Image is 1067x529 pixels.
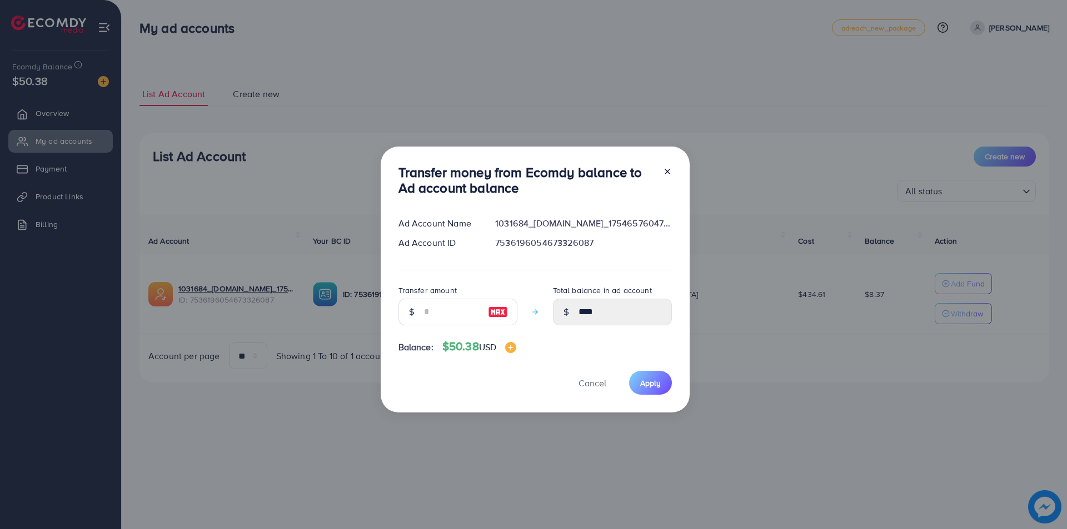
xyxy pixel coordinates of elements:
[486,236,680,249] div: 7536196054673326087
[579,377,606,389] span: Cancel
[488,305,508,319] img: image
[442,340,516,354] h4: $50.38
[398,285,457,296] label: Transfer amount
[390,236,487,249] div: Ad Account ID
[640,377,661,389] span: Apply
[486,217,680,230] div: 1031684_[DOMAIN_NAME]_1754657604772
[553,285,652,296] label: Total balance in ad account
[398,341,433,354] span: Balance:
[565,371,620,395] button: Cancel
[390,217,487,230] div: Ad Account Name
[398,164,654,197] h3: Transfer money from Ecomdy balance to Ad account balance
[629,371,672,395] button: Apply
[505,342,516,353] img: image
[479,341,496,353] span: USD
